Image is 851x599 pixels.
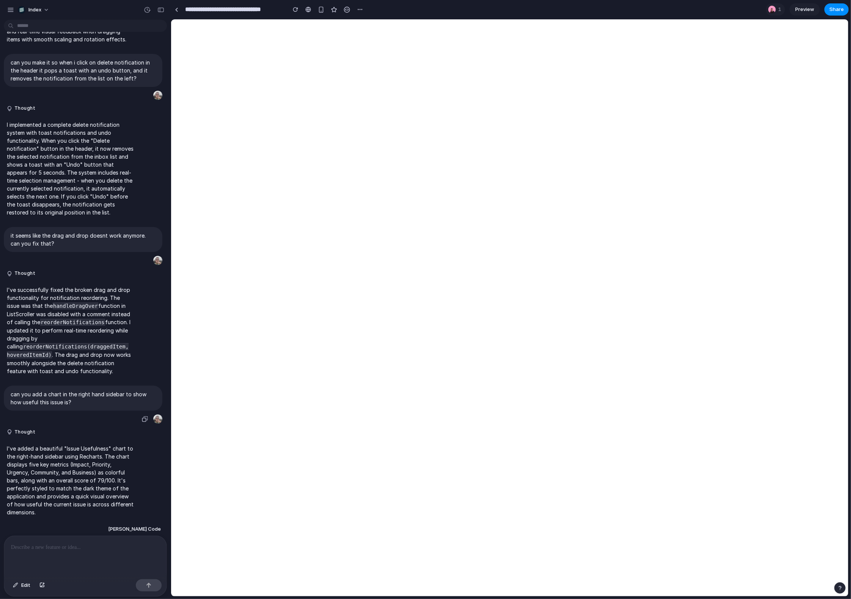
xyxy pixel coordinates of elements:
button: Edit [9,579,34,591]
span: Preview [795,6,814,13]
code: reorderNotifications(draggedItem, hoveredItemId) [7,343,129,358]
p: I've successfully fixed the broken drag and drop functionality for notification reordering. The i... [7,286,134,375]
button: [PERSON_NAME] Code [106,522,163,536]
button: Index [15,4,53,16]
p: I implemented a complete delete notification system with toast notifications and undo functionali... [7,121,134,216]
span: [PERSON_NAME] Code [108,525,161,533]
div: 1 [766,3,785,16]
button: Share [824,3,849,16]
p: can you make it so when i click on delete notification in the header it pops a toast with an undo... [11,58,156,82]
span: 1 [778,6,783,13]
span: Index [28,6,41,14]
code: reorderNotifications [40,319,105,326]
p: it seems like the drag and drop doesnt work anymore. can you fix that? [11,232,156,247]
span: Share [829,6,844,13]
p: I've added a beautiful "Issue Usefulness" chart to the right-hand sidebar using Recharts. The cha... [7,445,134,516]
span: Edit [21,582,30,589]
p: can you add a chart in the right hand sidebar to show how useful this issue is? [11,390,156,406]
a: Preview [790,3,820,16]
code: handleDragOver [53,303,98,309]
